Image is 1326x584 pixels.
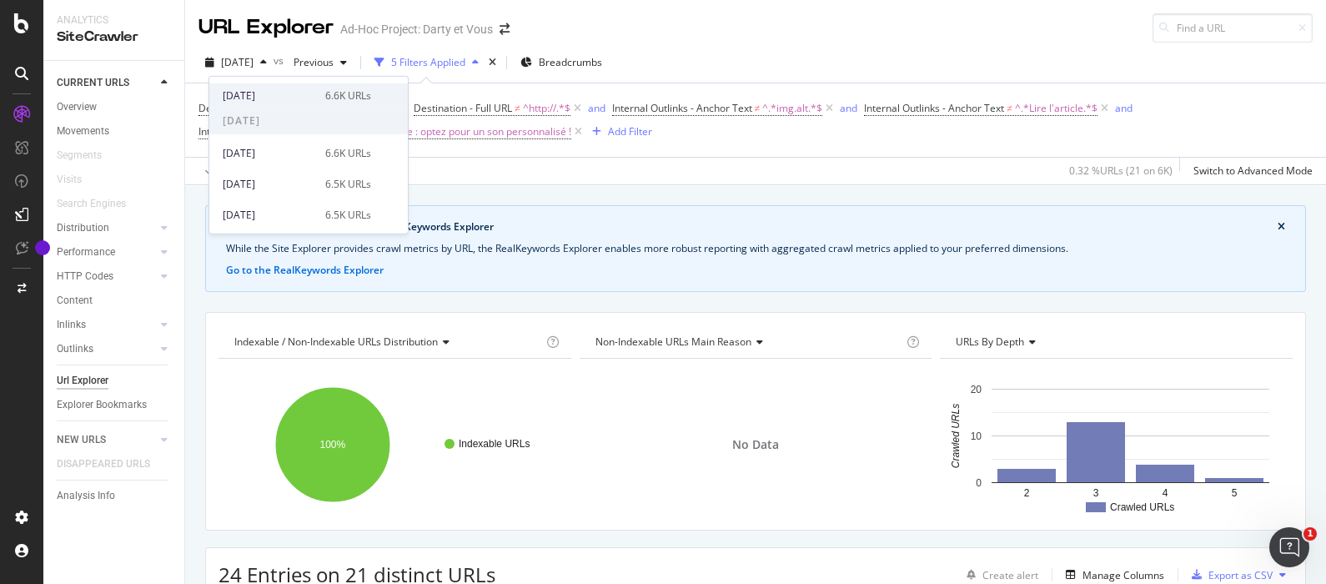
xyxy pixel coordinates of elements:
div: Tooltip anchor [35,240,50,255]
div: URL Explorer [198,13,334,42]
div: SiteCrawler [57,28,171,47]
div: Crawl metrics are now in the RealKeywords Explorer [243,219,1278,234]
a: CURRENT URLS [57,74,156,92]
div: Outlinks [57,340,93,358]
span: ≠ [515,101,520,115]
span: Indexable / Non-Indexable URLs distribution [234,335,438,349]
div: arrow-right-arrow-left [500,23,510,35]
button: and [840,100,857,116]
div: Switch to Advanced Mode [1193,164,1313,178]
a: Performance [57,244,156,261]
div: 5 Filters Applied [391,55,465,69]
div: Overview [57,98,97,116]
span: Internal Outlinks - Anchor Text [612,101,752,115]
a: Distribution [57,219,156,237]
div: NEW URLS [57,431,106,449]
span: Breadcrumbs [539,55,602,69]
svg: A chart. [218,372,565,517]
div: Add Filter [608,124,652,138]
div: Search Engines [57,195,126,213]
text: 2 [1024,487,1030,499]
h4: URLs by Depth [952,329,1278,355]
div: [DATE] [223,88,315,103]
div: Performance [57,244,115,261]
div: Inlinks [57,316,86,334]
div: 6.5K URLs [325,207,371,222]
div: Visits [57,171,82,189]
button: Breadcrumbs [514,49,609,76]
span: URLs by Depth [956,335,1024,349]
div: and [840,101,857,115]
text: 4 [1163,487,1168,499]
svg: A chart. [940,372,1287,517]
a: Explorer Bookmarks [57,396,173,414]
a: Segments [57,147,118,164]
div: Analysis Info [57,487,115,505]
div: [DATE] [223,176,315,191]
button: [DATE] [198,49,274,76]
div: CURRENT URLS [57,74,129,92]
span: ^http://.*$ [523,97,570,120]
div: Ad-Hoc Project: Darty et Vous [340,21,493,38]
a: Inlinks [57,316,156,334]
a: Analysis Info [57,487,173,505]
span: ≠ [755,101,761,115]
a: Search Engines [57,195,143,213]
text: Indexable URLs [459,438,530,450]
iframe: Intercom live chat [1269,527,1309,567]
div: [DATE] [223,145,315,160]
text: 0 [977,477,982,489]
div: 6.5K URLs [325,176,371,191]
button: and [1115,100,1133,116]
a: Overview [57,98,173,116]
div: Movements [57,123,109,140]
text: Crawled URLs [1110,501,1174,513]
span: Destination - HTTP Status Code [198,101,344,115]
a: Outlinks [57,340,156,358]
span: ^.*img.alt.*$ [762,97,822,120]
span: Internal Outlinks - Anchor Text [864,101,1004,115]
div: Content [57,292,93,310]
div: [DATE] [223,207,315,222]
div: times [485,54,500,71]
text: 10 [971,430,982,442]
div: Manage Columns [1082,568,1164,582]
div: and [588,101,605,115]
a: Movements [57,123,173,140]
span: 2025 Aug. 4th [221,55,254,69]
text: 3 [1093,487,1099,499]
a: Visits [57,171,98,189]
div: 0.32 % URLs ( 21 on 6K ) [1069,164,1173,178]
text: Crawled URLs [950,404,962,468]
a: Url Explorer [57,372,173,390]
span: Previous [287,55,334,69]
span: No Data [732,436,779,453]
span: ≠ [1007,101,1012,115]
div: Analytics [57,13,171,28]
span: Destination - Full URL [414,101,512,115]
button: Add Filter [585,122,652,142]
button: Switch to Advanced Mode [1187,158,1313,184]
div: 6.6K URLs [325,145,371,160]
div: and [1115,101,1133,115]
div: HTTP Codes [57,268,113,285]
text: 20 [971,384,982,395]
button: 5 Filters Applied [368,49,485,76]
span: vs [274,53,287,68]
h4: Non-Indexable URLs Main Reason [592,329,904,355]
div: Explorer Bookmarks [57,396,147,414]
span: Micro-casque : optez pour un son personnalisé ! [349,120,571,143]
div: Export as CSV [1208,568,1273,582]
div: While the Site Explorer provides crawl metrics by URL, the RealKeywords Explorer enables more rob... [226,241,1285,256]
div: DISAPPEARED URLS [57,456,150,473]
div: Create alert [982,568,1038,582]
button: Previous [287,49,354,76]
a: Content [57,292,173,310]
input: Find a URL [1153,13,1313,43]
a: HTTP Codes [57,268,156,285]
button: and [588,100,605,116]
span: 1 [1303,527,1317,541]
div: Url Explorer [57,372,108,390]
